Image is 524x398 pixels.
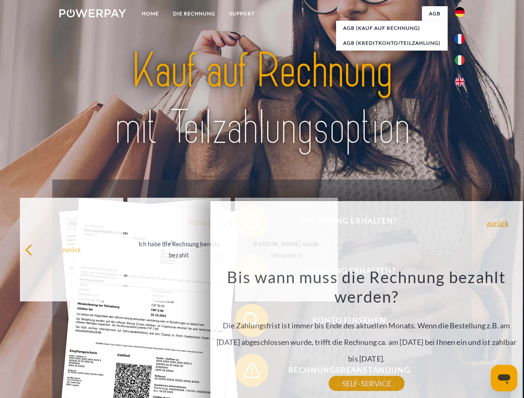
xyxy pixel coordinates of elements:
a: zurück [487,219,509,227]
img: title-powerpay_de.svg [79,40,445,159]
a: SUPPORT [222,6,262,21]
img: en [455,77,465,87]
div: Die Zahlungsfrist ist immer bis Ende des aktuellen Monats. Wenn die Bestellung z.B. am [DATE] abg... [215,267,518,383]
a: Home [135,6,166,21]
img: de [455,7,465,17]
iframe: Schaltfläche zum Öffnen des Messaging-Fensters [491,365,517,391]
a: agb [422,6,448,21]
a: AGB (Kreditkonto/Teilzahlung) [336,36,448,51]
img: logo-powerpay-white.svg [59,9,126,17]
h3: Bis wann muss die Rechnung bezahlt werden? [215,267,518,307]
a: SELF-SERVICE [329,376,405,391]
a: DIE RECHNUNG [166,6,222,21]
a: AGB (Kauf auf Rechnung) [336,21,448,36]
div: zurück [25,244,118,255]
div: Ich habe die Rechnung bereits bezahlt [132,238,226,261]
img: it [455,55,465,65]
img: fr [455,34,465,44]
